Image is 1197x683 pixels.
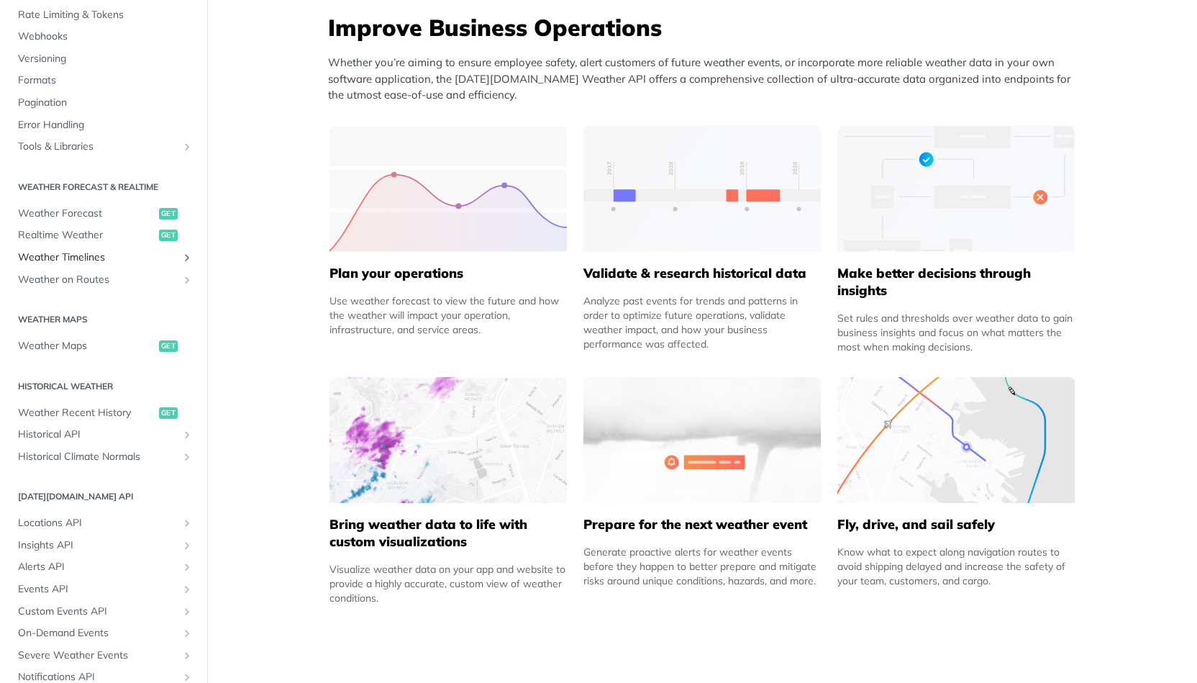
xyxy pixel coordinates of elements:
[181,650,193,661] button: Show subpages for Severe Weather Events
[181,584,193,595] button: Show subpages for Events API
[18,30,193,44] span: Webhooks
[329,265,567,282] h5: Plan your operations
[583,126,821,252] img: 13d7ca0-group-496-2.svg
[18,73,193,88] span: Formats
[11,446,196,468] a: Historical Climate NormalsShow subpages for Historical Climate Normals
[181,561,193,573] button: Show subpages for Alerts API
[11,313,196,326] h2: Weather Maps
[11,424,196,445] a: Historical APIShow subpages for Historical API
[11,136,196,158] a: Tools & LibrariesShow subpages for Tools & Libraries
[11,269,196,291] a: Weather on RoutesShow subpages for Weather on Routes
[583,545,821,588] div: Generate proactive alerts for weather events before they happen to better prepare and mitigate ri...
[18,52,193,66] span: Versioning
[583,516,821,533] h5: Prepare for the next weather event
[11,70,196,91] a: Formats
[11,181,196,194] h2: Weather Forecast & realtime
[11,645,196,666] a: Severe Weather EventsShow subpages for Severe Weather Events
[11,402,196,424] a: Weather Recent Historyget
[837,265,1075,299] h5: Make better decisions through insights
[18,96,193,110] span: Pagination
[11,4,196,26] a: Rate Limiting & Tokens
[837,545,1075,588] div: Know what to expect along navigation routes to avoid shipping delayed and increase the safety of ...
[159,407,178,419] span: get
[328,55,1083,104] p: Whether you’re aiming to ensure employee safety, alert customers of future weather events, or inc...
[837,377,1075,503] img: 994b3d6-mask-group-32x.svg
[837,126,1075,252] img: a22d113-group-496-32x.svg
[181,517,193,529] button: Show subpages for Locations API
[11,203,196,225] a: Weather Forecastget
[11,92,196,114] a: Pagination
[181,252,193,263] button: Show subpages for Weather Timelines
[11,26,196,48] a: Webhooks
[11,535,196,556] a: Insights APIShow subpages for Insights API
[18,560,178,574] span: Alerts API
[159,230,178,241] span: get
[181,274,193,286] button: Show subpages for Weather on Routes
[11,247,196,268] a: Weather TimelinesShow subpages for Weather Timelines
[11,490,196,503] h2: [DATE][DOMAIN_NAME] API
[18,140,178,154] span: Tools & Libraries
[18,250,178,265] span: Weather Timelines
[159,208,178,220] span: get
[18,339,155,353] span: Weather Maps
[181,451,193,463] button: Show subpages for Historical Climate Normals
[837,516,1075,533] h5: Fly, drive, and sail safely
[11,512,196,534] a: Locations APIShow subpages for Locations API
[18,648,178,663] span: Severe Weather Events
[329,562,567,605] div: Visualize weather data on your app and website to provide a highly accurate, custom view of weath...
[159,340,178,352] span: get
[18,8,193,22] span: Rate Limiting & Tokens
[11,48,196,70] a: Versioning
[181,606,193,618] button: Show subpages for Custom Events API
[329,516,567,551] h5: Bring weather data to life with custom visualizations
[18,207,155,221] span: Weather Forecast
[18,538,178,553] span: Insights API
[583,377,821,503] img: 2c0a313-group-496-12x.svg
[11,225,196,246] a: Realtime Weatherget
[329,126,567,252] img: 39565e8-group-4962x.svg
[18,626,178,641] span: On-Demand Events
[181,141,193,153] button: Show subpages for Tools & Libraries
[181,429,193,440] button: Show subpages for Historical API
[837,311,1075,354] div: Set rules and thresholds over weather data to gain business insights and focus on what matters th...
[18,605,178,619] span: Custom Events API
[11,601,196,623] a: Custom Events APIShow subpages for Custom Events API
[329,294,567,337] div: Use weather forecast to view the future and how the weather will impact your operation, infrastru...
[181,540,193,551] button: Show subpages for Insights API
[328,12,1083,43] h3: Improve Business Operations
[11,380,196,393] h2: Historical Weather
[18,582,178,597] span: Events API
[11,579,196,600] a: Events APIShow subpages for Events API
[181,671,193,683] button: Show subpages for Notifications API
[11,556,196,578] a: Alerts APIShow subpages for Alerts API
[11,623,196,644] a: On-Demand EventsShow subpages for On-Demand Events
[11,335,196,357] a: Weather Mapsget
[18,406,155,420] span: Weather Recent History
[583,265,821,282] h5: Validate & research historical data
[11,114,196,136] a: Error Handling
[18,428,178,442] span: Historical API
[329,377,567,503] img: 4463876-group-4982x.svg
[18,450,178,464] span: Historical Climate Normals
[18,118,193,132] span: Error Handling
[18,228,155,243] span: Realtime Weather
[18,273,178,287] span: Weather on Routes
[18,516,178,530] span: Locations API
[181,628,193,639] button: Show subpages for On-Demand Events
[583,294,821,351] div: Analyze past events for trends and patterns in order to optimize future operations, validate weat...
